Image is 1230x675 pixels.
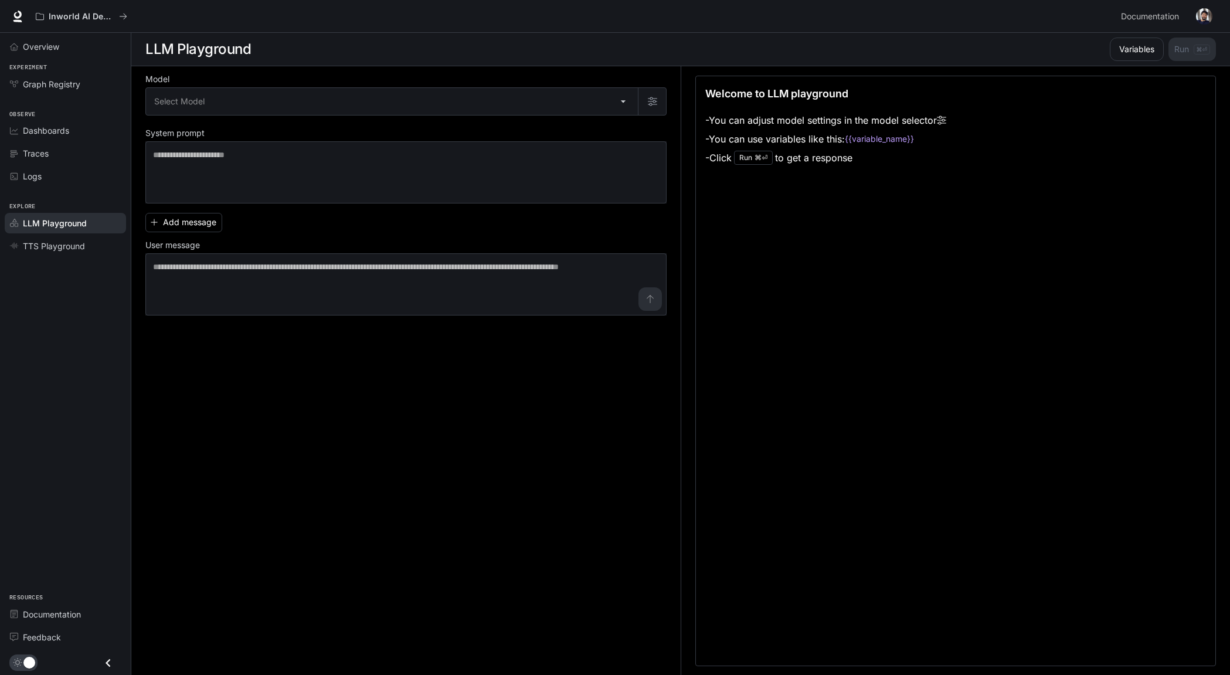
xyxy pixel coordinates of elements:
button: Close drawer [95,651,121,675]
button: All workspaces [30,5,132,28]
span: Dashboards [23,124,69,137]
h1: LLM Playground [145,38,251,61]
a: Logs [5,166,126,186]
a: LLM Playground [5,213,126,233]
span: Documentation [1121,9,1179,24]
span: Logs [23,170,42,182]
a: Overview [5,36,126,57]
a: TTS Playground [5,236,126,256]
span: Select Model [154,96,205,107]
code: {{variable_name}} [845,133,914,145]
img: User avatar [1196,8,1212,25]
a: Dashboards [5,120,126,141]
p: Inworld AI Demos [49,12,114,22]
p: Welcome to LLM playground [705,86,848,101]
div: Select Model [146,88,638,115]
button: Variables [1110,38,1164,61]
button: Add message [145,213,222,232]
span: Graph Registry [23,78,80,90]
a: Documentation [1116,5,1188,28]
li: - Click to get a response [705,148,946,167]
span: Dark mode toggle [23,656,35,669]
span: Documentation [23,608,81,620]
li: - You can use variables like this: [705,130,946,148]
div: Run [734,151,773,165]
button: User avatar [1192,5,1216,28]
span: Overview [23,40,59,53]
li: - You can adjust model settings in the model selector [705,111,946,130]
p: System prompt [145,129,205,137]
p: ⌘⏎ [755,154,767,161]
a: Traces [5,143,126,164]
span: TTS Playground [23,240,85,252]
a: Feedback [5,627,126,647]
span: Feedback [23,631,61,643]
a: Graph Registry [5,74,126,94]
p: User message [145,241,200,249]
p: Model [145,75,169,83]
a: Documentation [5,604,126,625]
span: Traces [23,147,49,160]
span: LLM Playground [23,217,87,229]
